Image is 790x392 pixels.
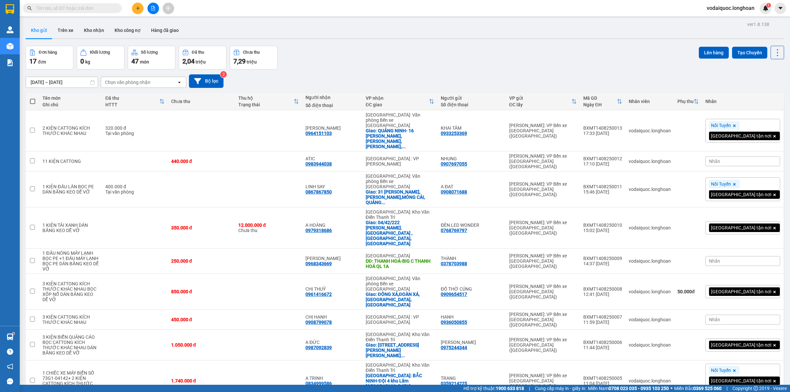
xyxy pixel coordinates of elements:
span: triệu [247,59,257,65]
button: plus [132,3,144,14]
div: 0983944038 [305,161,332,167]
div: vodaiquoc.longhoan [629,289,671,294]
div: vodaiquoc.longhoan [629,378,671,383]
div: 0908799078 [305,320,332,325]
span: vodaiquoc.longhoan [701,4,760,12]
span: kg [85,59,90,65]
div: 11:04 [DATE] [583,381,622,386]
span: [GEOGRAPHIC_DATA] tận nơi [711,133,771,139]
button: aim [163,3,174,14]
div: Người nhận [305,95,359,100]
div: [PERSON_NAME]: VP Bến xe [GEOGRAPHIC_DATA] ([GEOGRAPHIC_DATA]) [509,153,577,169]
button: Chưa thu7,29 triệu [230,46,277,69]
span: Nhãn [709,317,720,322]
div: 0867867850 [305,189,332,195]
span: Nối Tuyến [711,367,731,373]
div: 440.000 đ [171,159,232,164]
div: 0933253369 [441,131,467,136]
span: 47 [131,57,139,65]
div: 0968343669 [305,261,332,266]
span: ... [401,353,405,358]
div: ver 1.8.138 [747,21,769,28]
div: 1 KIỆN TẢI XANH DÁN BĂNG KEO DỄ VỠ [42,222,98,233]
div: [PERSON_NAME]: VP Bến xe [GEOGRAPHIC_DATA] ([GEOGRAPHIC_DATA]) [509,284,577,300]
span: copyright [753,386,758,391]
strong: 50.000 đ [677,289,695,294]
span: [GEOGRAPHIC_DATA] tận nơi [711,225,771,231]
button: caret-down [775,3,786,14]
div: 1 ĐẦU NÓNG MÁY LẠNH BỌC PE +1 ĐẦU MÁY LẠNH BỌC PE DÁN BĂNG KEO DỄ VỠ [42,250,98,272]
div: [PERSON_NAME]: VP Bến xe [GEOGRAPHIC_DATA] ([GEOGRAPHIC_DATA]) [509,337,577,353]
span: message [7,378,13,384]
div: KHAI TÂM [441,125,503,131]
div: CHỊ HẠNH [305,314,359,320]
span: Nhãn [709,159,720,164]
span: Miền Nam [588,385,669,392]
div: Nhân viên [629,99,671,104]
div: 850.000 đ [171,289,232,294]
span: ... [402,144,406,149]
div: [GEOGRAPHIC_DATA]: Văn phòng Bến xe [GEOGRAPHIC_DATA] [366,276,434,292]
span: aim [166,6,171,11]
span: notification [7,363,13,370]
div: 0909654517 [441,292,467,297]
span: | [529,385,530,392]
div: 250.000 đ [171,258,232,264]
sup: 1 [13,332,14,334]
div: ĐC giao [366,102,429,107]
div: 0359214225 [441,381,467,386]
div: [GEOGRAPHIC_DATA] : VP [PERSON_NAME] [366,156,434,167]
div: VP nhận [366,95,429,101]
button: Bộ lọc [189,74,224,88]
div: [PERSON_NAME]: VP Bến xe [GEOGRAPHIC_DATA] ([GEOGRAPHIC_DATA]) [509,220,577,236]
div: Khối lượng [90,50,110,55]
div: 1 KIỆN ĐẦU LÂN BỌC PE DÁN BĂNG KEO DỄ VỠ [42,184,98,195]
div: 15:02 [DATE] [583,228,622,233]
img: warehouse-icon [7,333,13,340]
div: [PERSON_NAME]: VP Bến xe [GEOGRAPHIC_DATA] ([GEOGRAPHIC_DATA]) [509,253,577,269]
div: 14:37 [DATE] [583,261,622,266]
div: [GEOGRAPHIC_DATA]: Kho Văn Điển Thanh Trì [366,209,434,220]
sup: 1 [766,3,771,8]
div: vodaiquoc.longhoan [629,159,671,164]
th: Toggle SortBy [362,93,437,110]
button: Đơn hàng17đơn [26,46,73,69]
div: A ĐẠT [441,184,503,189]
div: [PERSON_NAME]: VP Bến xe [GEOGRAPHIC_DATA] ([GEOGRAPHIC_DATA]) [509,123,577,139]
div: 12.000.000 đ [238,222,299,228]
div: 450.000 đ [171,317,232,322]
div: 320.000 đ [105,125,165,131]
div: Phụ thu [677,99,694,104]
div: Thu hộ [238,95,294,101]
div: Số lượng [141,50,158,55]
span: ... [382,200,385,205]
div: BXMT1408250007 [583,314,622,320]
div: 0961416672 [305,292,332,297]
div: vodaiquoc.longhoan [629,342,671,348]
div: [GEOGRAPHIC_DATA] [366,253,434,258]
th: Toggle SortBy [102,93,168,110]
div: A ĐỨC [305,340,359,345]
div: BXMT1408250009 [583,256,622,261]
div: Ngày ĐH [583,102,617,107]
span: [GEOGRAPHIC_DATA] tận nơi [711,378,771,384]
div: 0378703988 [441,261,467,266]
button: Khối lượng0kg [77,46,124,69]
div: ĐỒ THỜ CÚNG [441,286,503,292]
div: Đã thu [105,95,159,101]
div: Chưa thu [171,99,232,104]
button: Lên hàng [699,47,729,59]
div: 1 CHIẾC XE MÁY BIỂN SỐ 73G1-04142+ 2 KIỆN CATTONG KÍCH THƯỚC KHÁC NHAU [42,370,98,391]
div: NHUNG [441,156,503,161]
div: 15:46 [DATE] [583,189,622,195]
div: A TRINH [305,376,359,381]
div: Đã thu [192,50,204,55]
strong: 0369 525 060 [693,386,722,391]
div: [PERSON_NAME]: VP Bến xe [GEOGRAPHIC_DATA] ([GEOGRAPHIC_DATA]) [509,312,577,327]
div: [GEOGRAPHIC_DATA]: Kho Văn Điển Thanh Trì [366,362,434,373]
div: BXMT1408250008 [583,286,622,292]
div: Giao: ĐÔNG XÁ,ĐOÀN XÁ,KIẾN THUỴ,HẢI PHÒNG [366,292,434,307]
div: 2 KIỆN CATTONG KÍCH THƯỚC KHÁC NHAU [42,125,98,136]
button: Số lượng47món [128,46,175,69]
span: Miền Bắc [674,385,722,392]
